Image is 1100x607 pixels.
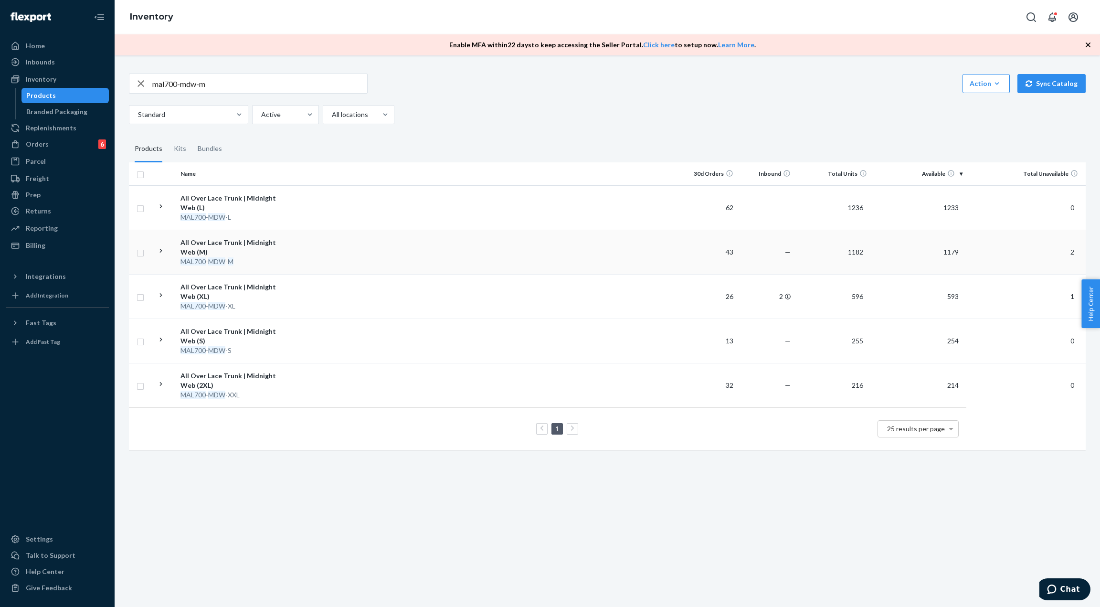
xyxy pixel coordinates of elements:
[180,213,280,222] div: - -L
[1064,8,1083,27] button: Open account menu
[1017,74,1086,93] button: Sync Catalog
[6,532,109,547] a: Settings
[208,391,225,399] em: MDW
[6,54,109,70] a: Inbounds
[6,120,109,136] a: Replenishments
[6,187,109,202] a: Prep
[6,269,109,284] button: Integrations
[785,248,791,256] span: —
[6,288,109,303] a: Add Integration
[6,221,109,236] a: Reporting
[180,346,280,355] div: - -S
[1039,578,1090,602] iframe: Opens a widget where you can chat to one of our agents
[26,57,55,67] div: Inbounds
[180,213,206,221] em: MAL700
[26,190,41,200] div: Prep
[940,248,962,256] span: 1179
[718,41,754,49] a: Learn More
[208,257,225,266] em: MDW
[643,41,675,49] a: Click here
[943,337,962,345] span: 254
[21,88,109,103] a: Products
[180,301,280,311] div: - -XL
[26,567,64,576] div: Help Center
[6,548,109,563] button: Talk to Support
[1043,8,1062,27] button: Open notifications
[180,327,280,346] div: All Over Lace Trunk | Midnight Web (S)
[26,41,45,51] div: Home
[260,110,261,119] input: Active
[970,79,1003,88] div: Action
[1067,381,1078,389] span: 0
[1067,292,1078,300] span: 1
[6,238,109,253] a: Billing
[785,337,791,345] span: —
[26,318,56,328] div: Fast Tags
[848,292,867,300] span: 596
[6,72,109,87] a: Inventory
[152,74,367,93] input: Search inventory by name or sku
[737,274,794,319] td: 2
[90,8,109,27] button: Close Navigation
[871,162,966,185] th: Available
[848,337,867,345] span: 255
[26,583,72,593] div: Give Feedback
[1067,248,1078,256] span: 2
[26,157,46,166] div: Parcel
[26,224,58,233] div: Reporting
[180,302,206,310] em: MAL700
[887,425,945,433] span: 25 results per page
[449,40,756,50] p: Enable MFA within 22 days to keep accessing the Seller Portal. to setup now. .
[6,564,109,579] a: Help Center
[208,346,225,354] em: MDW
[6,137,109,152] a: Orders6
[26,551,75,560] div: Talk to Support
[135,136,162,162] div: Products
[180,193,280,213] div: All Over Lace Trunk | Midnight Web (L)
[137,110,138,119] input: Standard
[680,185,737,230] td: 62
[680,319,737,363] td: 13
[26,123,76,133] div: Replenishments
[848,381,867,389] span: 216
[180,282,280,301] div: All Over Lace Trunk | Midnight Web (XL)
[208,302,225,310] em: MDW
[26,139,49,149] div: Orders
[26,206,51,216] div: Returns
[21,104,109,119] a: Branded Packaging
[26,107,87,117] div: Branded Packaging
[962,74,1010,93] button: Action
[11,12,51,22] img: Flexport logo
[180,257,206,266] em: MAL700
[6,334,109,350] a: Add Fast Tag
[6,171,109,186] a: Freight
[180,371,280,390] div: All Over Lace Trunk | Midnight Web (2XL)
[844,248,867,256] span: 1182
[26,241,45,250] div: Billing
[785,381,791,389] span: —
[208,213,225,221] em: MDW
[6,580,109,596] button: Give Feedback
[180,391,206,399] em: MAL700
[174,136,186,162] div: Kits
[6,315,109,330] button: Fast Tags
[26,174,49,183] div: Freight
[680,274,737,319] td: 26
[1067,337,1078,345] span: 0
[98,139,106,149] div: 6
[680,230,737,274] td: 43
[6,203,109,219] a: Returns
[844,203,867,212] span: 1236
[228,257,233,266] em: M
[943,381,962,389] span: 214
[177,162,284,185] th: Name
[966,162,1086,185] th: Total Unavailable
[680,363,737,407] td: 32
[26,338,60,346] div: Add Fast Tag
[331,110,332,119] input: All locations
[180,390,280,400] div: - -XXL
[940,203,962,212] span: 1233
[26,75,56,84] div: Inventory
[785,203,791,212] span: —
[198,136,222,162] div: Bundles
